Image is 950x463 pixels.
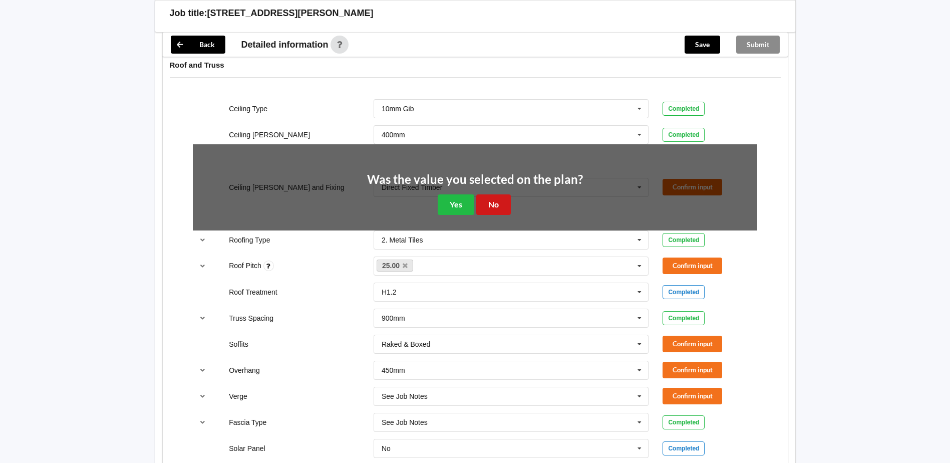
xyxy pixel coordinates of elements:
[229,340,248,348] label: Soffits
[229,314,273,322] label: Truss Spacing
[229,392,247,400] label: Verge
[685,36,720,54] button: Save
[193,257,212,275] button: reference-toggle
[382,367,405,374] div: 450mm
[229,262,263,270] label: Roof Pitch
[193,309,212,327] button: reference-toggle
[170,60,781,70] h4: Roof and Truss
[663,128,705,142] div: Completed
[229,105,267,113] label: Ceiling Type
[382,105,414,112] div: 10mm Gib
[193,387,212,405] button: reference-toggle
[382,341,430,348] div: Raked & Boxed
[171,36,225,54] button: Back
[382,315,405,322] div: 900mm
[476,194,511,215] button: No
[663,311,705,325] div: Completed
[229,366,259,374] label: Overhang
[663,362,722,378] button: Confirm input
[663,258,722,274] button: Confirm input
[663,441,705,455] div: Completed
[663,233,705,247] div: Completed
[241,40,329,49] span: Detailed information
[438,194,474,215] button: Yes
[229,131,310,139] label: Ceiling [PERSON_NAME]
[382,131,405,138] div: 400mm
[663,388,722,404] button: Confirm input
[229,288,277,296] label: Roof Treatment
[382,289,397,296] div: H1.2
[193,361,212,379] button: reference-toggle
[382,393,428,400] div: See Job Notes
[193,413,212,431] button: reference-toggle
[382,445,391,452] div: No
[207,8,374,19] h3: [STREET_ADDRESS][PERSON_NAME]
[229,236,270,244] label: Roofing Type
[663,415,705,429] div: Completed
[382,419,428,426] div: See Job Notes
[229,418,266,426] label: Fascia Type
[377,260,414,272] a: 25.00
[663,102,705,116] div: Completed
[170,8,207,19] h3: Job title:
[382,237,423,244] div: 2. Metal Tiles
[663,336,722,352] button: Confirm input
[663,285,705,299] div: Completed
[193,231,212,249] button: reference-toggle
[229,444,265,452] label: Solar Panel
[367,172,583,187] h2: Was the value you selected on the plan?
